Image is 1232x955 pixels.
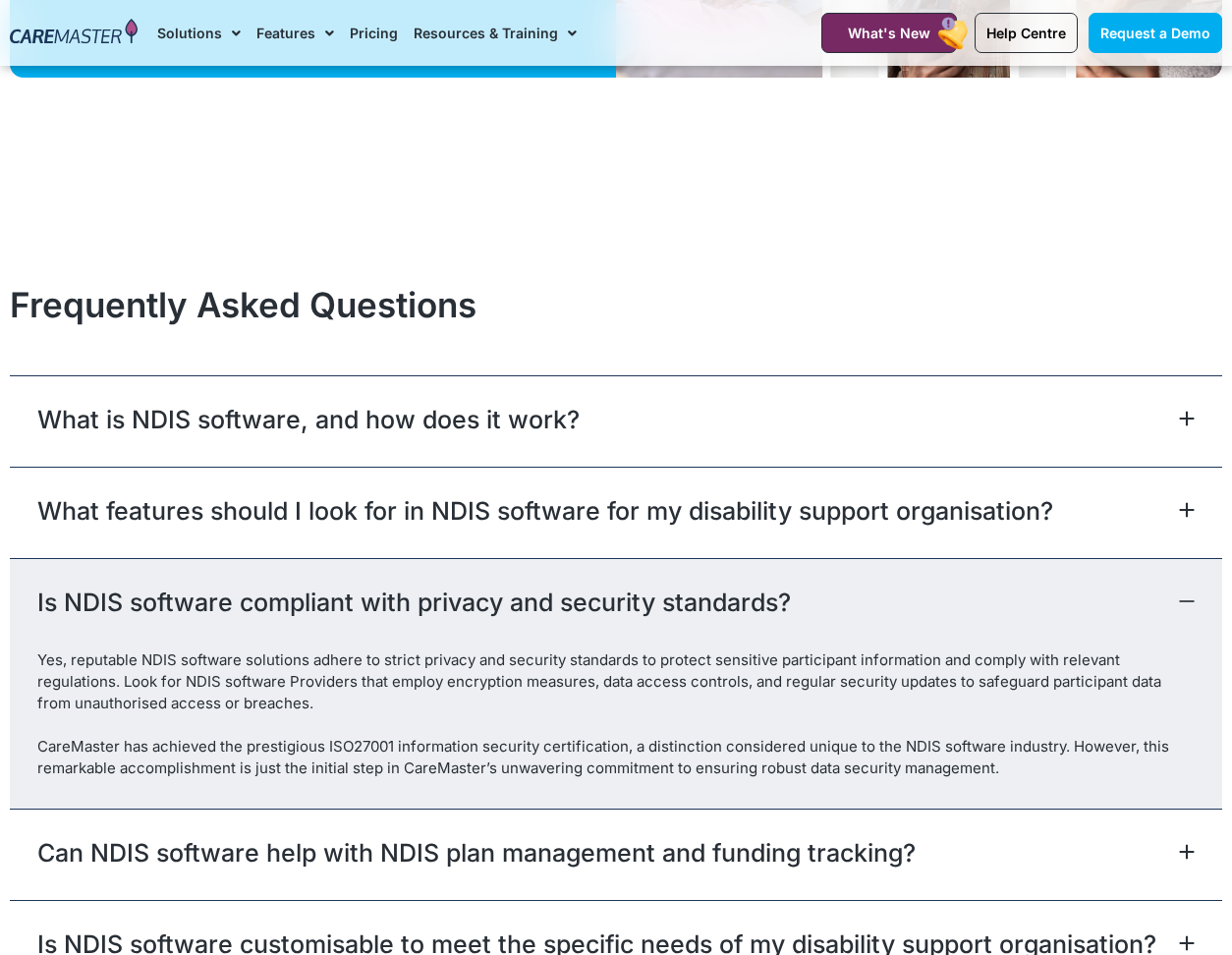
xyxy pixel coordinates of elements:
div: Is NDIS software compliant with privacy and security standards? [10,649,1222,809]
span: Help Centre [986,25,1066,41]
a: What features should I look for in NDIS software for my disability support organisation? [37,493,1053,529]
img: CareMaster Logo [10,19,138,47]
a: Help Centre [975,13,1078,53]
div: What features should I look for in NDIS software for my disability support organisation? [10,467,1222,558]
div: What is NDIS software, and how does it work? [10,375,1222,467]
a: Request a Demo [1089,13,1222,53]
a: What's New [821,13,957,53]
a: Can NDIS software help with NDIS plan management and funding tracking? [37,835,916,871]
a: What is NDIS software, and how does it work? [37,402,580,437]
span: What's New [848,25,930,41]
span: Request a Demo [1100,25,1210,41]
div: Can NDIS software help with NDIS plan management and funding tracking? [10,809,1222,900]
a: Is NDIS software compliant with privacy and security standards? [37,585,791,620]
div: Is NDIS software compliant with privacy and security standards? [10,558,1222,649]
div: Yes, reputable NDIS software solutions adhere to strict privacy and security standards to protect... [37,649,1195,714]
div: CareMaster has achieved the prestigious ISO27001 information security certification, a distinctio... [37,736,1195,779]
h2: Frequently Asked Questions [10,284,1222,325]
